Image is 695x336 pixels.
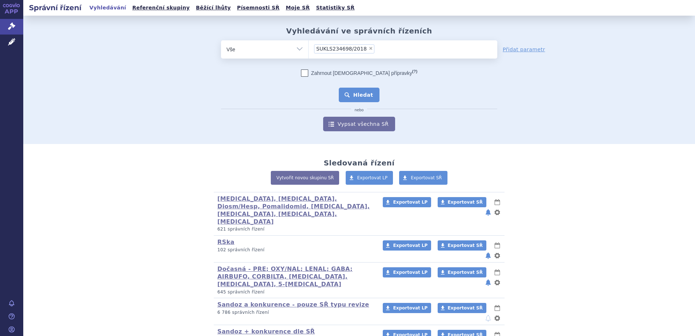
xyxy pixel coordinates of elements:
button: notifikace [485,208,492,217]
span: Exportovat SŘ [448,305,483,311]
span: Exportovat SŘ [448,243,483,248]
a: Vytvořit novou skupinu SŘ [271,171,339,185]
button: nastavení [494,251,501,260]
span: × [369,46,373,51]
a: Statistiky SŘ [314,3,357,13]
button: lhůty [494,241,501,250]
label: Zahrnout [DEMOGRAPHIC_DATA] přípravky [301,69,417,77]
a: Běžící lhůty [194,3,233,13]
h2: Vyhledávání ve správních řízeních [286,27,432,35]
a: Exportovat LP [346,171,393,185]
a: Exportovat LP [383,267,431,277]
button: notifikace [485,278,492,287]
a: Exportovat SŘ [438,197,486,207]
p: 6 786 správních řízení [217,309,373,316]
a: Moje SŘ [284,3,312,13]
span: Exportovat SŘ [448,200,483,205]
button: lhůty [494,304,501,312]
span: Exportovat LP [357,175,388,180]
i: nebo [351,108,367,112]
p: 102 správních řízení [217,247,373,253]
button: notifikace [485,314,492,323]
a: Exportovat SŘ [399,171,447,185]
button: notifikace [485,251,492,260]
a: Exportovat SŘ [438,240,486,251]
a: Vyhledávání [87,3,128,13]
p: 621 správních řízení [217,226,373,232]
span: Exportovat LP [393,200,427,205]
button: Hledat [339,88,380,102]
span: Exportovat LP [393,243,427,248]
a: RSka [217,239,234,245]
h2: Správní řízení [23,3,87,13]
button: lhůty [494,268,501,277]
button: nastavení [494,314,501,323]
a: Sandoz a konkurence - pouze SŘ typu revize [217,301,369,308]
a: Písemnosti SŘ [235,3,282,13]
a: Exportovat SŘ [438,303,486,313]
span: Exportovat LP [393,305,427,311]
a: Referenční skupiny [130,3,192,13]
a: Exportovat SŘ [438,267,486,277]
p: 645 správních řízení [217,289,373,295]
span: Exportovat LP [393,270,427,275]
a: Exportovat LP [383,240,431,251]
h2: Sledovaná řízení [324,159,394,167]
button: nastavení [494,208,501,217]
input: SUKLS234698/2018 [377,44,381,53]
span: Exportovat SŘ [411,175,442,180]
span: SUKLS234698/2018 [316,46,367,51]
a: [MEDICAL_DATA], [MEDICAL_DATA], Diosm/Hesp, Pomalidomid, [MEDICAL_DATA], [MEDICAL_DATA], [MEDICAL... [217,195,370,225]
a: Vypsat všechna SŘ [323,117,395,131]
a: Exportovat LP [383,303,431,313]
button: lhůty [494,198,501,207]
a: Dočasná - PRE; OXY/NAL; LENAL; GABA; AIRBUFO, CORBILTA, [MEDICAL_DATA], [MEDICAL_DATA], 5-[MEDICA... [217,265,353,288]
a: Exportovat LP [383,197,431,207]
span: Exportovat SŘ [448,270,483,275]
a: Sandoz + konkurence dle SŘ [217,328,315,335]
a: Přidat parametr [503,46,545,53]
button: nastavení [494,278,501,287]
abbr: (?) [412,69,417,74]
